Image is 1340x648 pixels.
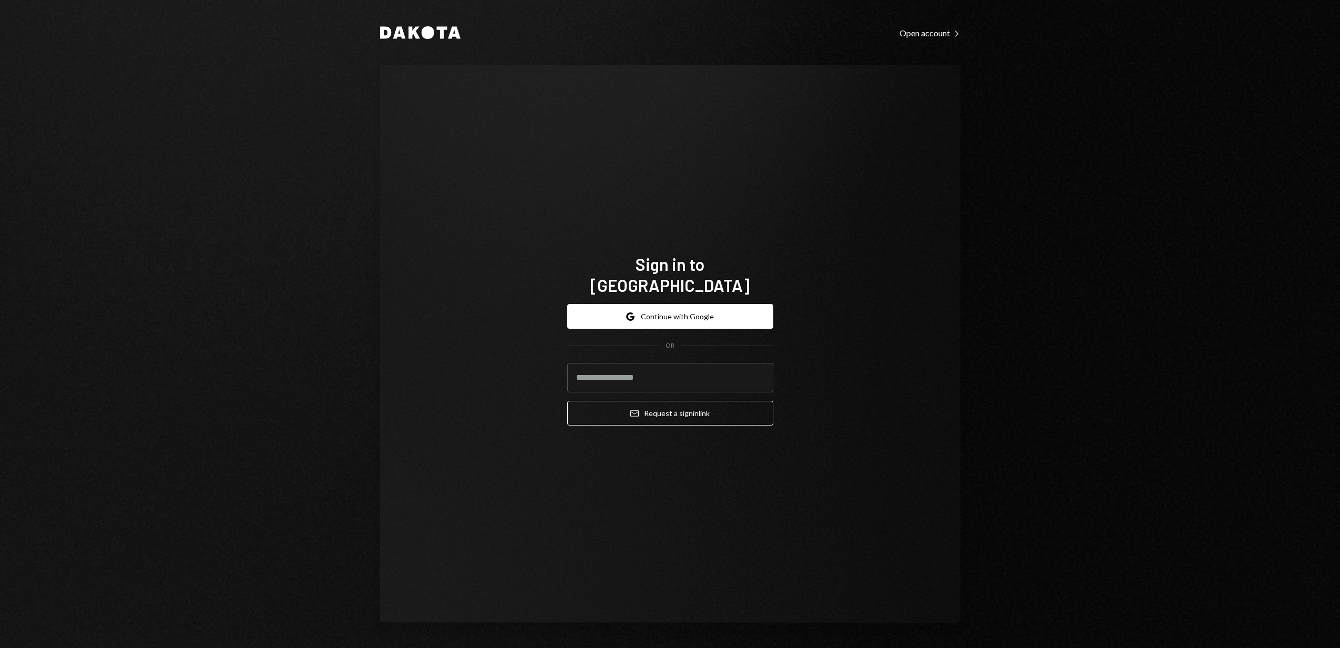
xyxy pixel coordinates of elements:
[899,28,960,38] div: Open account
[567,254,773,296] h1: Sign in to [GEOGRAPHIC_DATA]
[899,27,960,38] a: Open account
[666,341,674,350] div: OR
[567,401,773,426] button: Request a signinlink
[567,304,773,329] button: Continue with Google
